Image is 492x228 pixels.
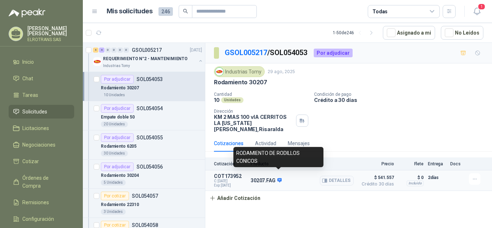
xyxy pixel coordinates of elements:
[9,196,74,209] a: Remisiones
[124,48,129,53] div: 0
[103,63,130,69] p: Industrias Tomy
[93,46,203,69] a: 4 4 0 0 0 0 GSOL005217[DATE] Company LogoREQUERIMIENTO N°2 - MANTENIMIENTOIndustrias Tomy
[9,55,74,69] a: Inicio
[22,198,49,206] span: Remisiones
[117,48,123,53] div: 0
[101,172,139,179] p: Rodamiento 30204
[183,9,188,14] span: search
[132,223,158,228] p: SOL054058
[205,191,264,205] button: Añadir Cotización
[83,72,205,101] a: Por adjudicarSOL054053Rodamiento 3020710 Unidades
[358,161,394,166] p: Precio
[314,92,489,97] p: Condición de pago
[9,105,74,119] a: Solicitudes
[9,155,74,168] a: Cotizar
[214,109,293,114] p: Dirección
[22,215,54,223] span: Configuración
[314,97,489,103] p: Crédito a 30 días
[22,108,47,116] span: Solicitudes
[333,27,377,39] div: 1 - 50 de 246
[233,147,323,167] div: RODAMIENTO DE RODILLOS CONICOS
[99,48,104,53] div: 4
[101,121,128,127] div: 20 Unidades
[441,26,483,40] button: No Leídos
[9,9,45,17] img: Logo peakr
[101,85,139,91] p: Rodamiento 30207
[22,58,34,66] span: Inicio
[137,77,163,82] p: SOL054053
[83,101,205,130] a: Por adjudicarSOL054054Empate doble 5020 Unidades
[214,161,246,166] p: Cotización
[358,182,394,186] span: Crédito 30 días
[214,66,265,77] div: Industrias Tomy
[132,48,162,53] p: GSOL005217
[22,157,39,165] span: Cotizar
[22,75,33,82] span: Chat
[101,75,134,84] div: Por adjudicar
[450,161,465,166] p: Docs
[428,173,446,182] p: 2 días
[22,141,55,149] span: Negociaciones
[214,183,246,188] span: Exp: [DATE]
[137,106,163,111] p: SOL054054
[225,48,267,57] a: GSOL005217
[428,161,446,166] p: Entrega
[214,92,308,97] p: Cantidad
[214,139,243,147] div: Cotizaciones
[101,114,135,121] p: Empate doble 50
[9,72,74,85] a: Chat
[478,3,486,10] span: 1
[101,133,134,142] div: Por adjudicar
[101,151,128,156] div: 30 Unidades
[214,97,220,103] p: 10
[407,180,424,186] div: Incluido
[9,212,74,226] a: Configuración
[105,48,111,53] div: 0
[93,57,102,66] img: Company Logo
[101,209,126,215] div: 3 Unidades
[215,68,223,76] img: Company Logo
[288,139,310,147] div: Mensajes
[27,26,74,36] p: [PERSON_NAME] [PERSON_NAME]
[101,201,139,208] p: Rodamiento 22310
[137,135,163,140] p: SOL054055
[9,171,74,193] a: Órdenes de Compra
[103,55,188,62] p: REQUERIMIENTO N°2 - MANTENIMIENTO
[314,49,353,57] div: Por adjudicar
[93,48,98,53] div: 4
[358,173,394,182] span: $ 541.557
[83,130,205,160] a: Por adjudicarSOL054055Rodamiento 620530 Unidades
[101,143,137,150] p: Rodamiento 6205
[225,47,308,58] p: / SOL054053
[27,37,74,42] p: ELROTRANS SAS
[22,91,38,99] span: Tareas
[101,192,129,200] div: Por cotizar
[214,173,246,179] p: COT173952
[137,164,163,169] p: SOL054056
[221,97,243,103] div: Unidades
[372,8,388,15] div: Todas
[190,47,202,54] p: [DATE]
[251,178,282,184] p: 30207.FAG
[101,162,134,171] div: Por adjudicar
[214,179,246,183] span: C: [DATE]
[83,160,205,189] a: Por adjudicarSOL054056Rodamiento 302045 Unidades
[255,139,276,147] div: Actividad
[22,174,67,190] span: Órdenes de Compra
[383,26,435,40] button: Asignado a mi
[101,92,128,98] div: 10 Unidades
[9,138,74,152] a: Negociaciones
[83,189,205,218] a: Por cotizarSOL054057Rodamiento 223103 Unidades
[132,193,158,198] p: SOL054057
[470,5,483,18] button: 1
[101,180,126,185] div: 5 Unidades
[22,124,49,132] span: Licitaciones
[214,114,293,132] p: KM 2 MAS 100 vIA CERRITOS LA [US_STATE] [PERSON_NAME] , Risaralda
[9,88,74,102] a: Tareas
[398,173,424,182] p: $ 0
[214,79,267,86] p: Rodamiento 30207
[111,48,117,53] div: 0
[268,68,295,75] p: 29 ago, 2025
[107,6,153,17] h1: Mis solicitudes
[101,104,134,113] div: Por adjudicar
